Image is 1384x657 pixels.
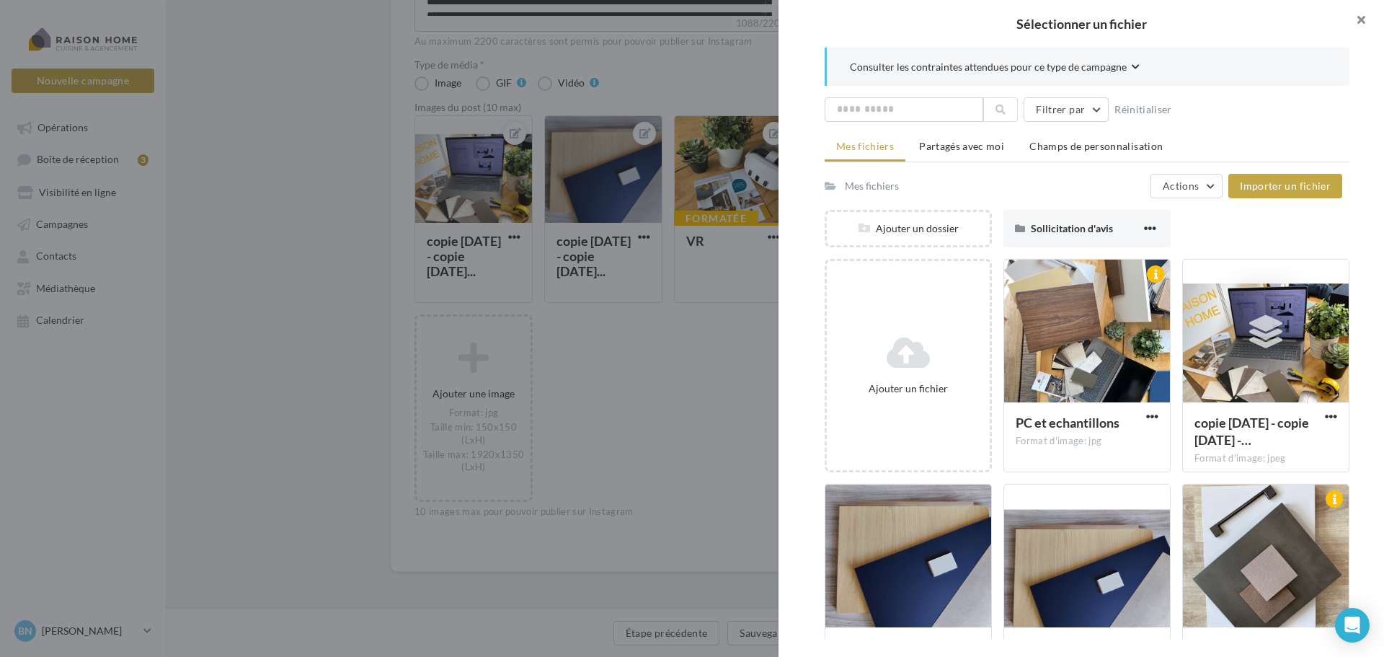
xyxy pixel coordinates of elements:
[1194,415,1309,448] span: copie 11-08-2025 - copie 11-08-2025 - copie 11-08-2025 - copie 11-08-2025 - winner mètre
[827,221,990,236] div: Ajouter un dossier
[1163,180,1199,192] span: Actions
[1031,222,1113,234] span: Sollicitation d'avis
[1029,140,1163,152] span: Champs de personnalisation
[1240,180,1331,192] span: Importer un fichier
[1194,452,1337,465] div: Format d'image: jpeg
[1150,174,1223,198] button: Actions
[1335,608,1370,643] div: Open Intercom Messenger
[1194,640,1269,656] span: échantillon 4
[850,60,1127,74] span: Consulter les contraintes attendues pour ce type de campagne
[1109,101,1178,118] button: Réinitialiser
[802,17,1361,30] h2: Sélectionner un fichier
[1024,97,1109,122] button: Filtrer par
[845,179,899,193] div: Mes fichiers
[1228,174,1342,198] button: Importer un fichier
[836,140,894,152] span: Mes fichiers
[919,140,1004,152] span: Partagés avec moi
[850,59,1140,77] button: Consulter les contraintes attendues pour ce type de campagne
[1016,415,1119,431] span: PC et echantillons
[1016,435,1158,448] div: Format d'image: jpg
[833,382,984,396] div: Ajouter un fichier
